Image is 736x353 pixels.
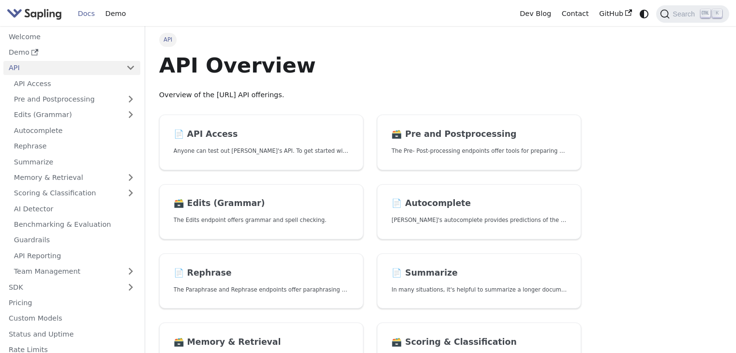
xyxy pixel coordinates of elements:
[7,7,65,21] a: Sapling.ai
[3,311,140,325] a: Custom Models
[377,184,581,240] a: 📄️ Autocomplete[PERSON_NAME]'s autocomplete provides predictions of the next few characters or words
[174,216,349,225] p: The Edits endpoint offers grammar and spell checking.
[7,7,62,21] img: Sapling.ai
[3,327,140,341] a: Status and Uptime
[712,9,722,18] kbd: K
[174,337,349,348] h2: Memory & Retrieval
[9,202,140,216] a: AI Detector
[556,6,594,21] a: Contact
[9,249,140,263] a: API Reporting
[159,33,582,46] nav: Breadcrumbs
[174,198,349,209] h2: Edits (Grammar)
[9,155,140,169] a: Summarize
[9,123,140,137] a: Autocomplete
[377,115,581,170] a: 🗃️ Pre and PostprocessingThe Pre- Post-processing endpoints offer tools for preparing your text d...
[159,89,582,101] p: Overview of the [URL] API offerings.
[391,129,567,140] h2: Pre and Postprocessing
[3,29,140,44] a: Welcome
[9,218,140,232] a: Benchmarking & Evaluation
[174,147,349,156] p: Anyone can test out Sapling's API. To get started with the API, simply:
[9,233,140,247] a: Guardrails
[9,265,140,279] a: Team Management
[391,198,567,209] h2: Autocomplete
[377,253,581,309] a: 📄️ SummarizeIn many situations, it's helpful to summarize a longer document into a shorter, more ...
[391,216,567,225] p: Sapling's autocomplete provides predictions of the next few characters or words
[159,52,582,78] h1: API Overview
[9,108,140,122] a: Edits (Grammar)
[3,296,140,310] a: Pricing
[159,115,363,170] a: 📄️ API AccessAnyone can test out [PERSON_NAME]'s API. To get started with the API, simply:
[9,139,140,153] a: Rephrase
[9,186,140,200] a: Scoring & Classification
[637,7,651,21] button: Switch between dark and light mode (currently system mode)
[3,61,121,75] a: API
[121,61,140,75] button: Collapse sidebar category 'API'
[100,6,131,21] a: Demo
[391,337,567,348] h2: Scoring & Classification
[594,6,637,21] a: GitHub
[391,285,567,294] p: In many situations, it's helpful to summarize a longer document into a shorter, more easily diges...
[3,45,140,59] a: Demo
[656,5,729,23] button: Search (Ctrl+K)
[159,253,363,309] a: 📄️ RephraseThe Paraphrase and Rephrase endpoints offer paraphrasing for particular styles.
[9,76,140,90] a: API Access
[3,280,121,294] a: SDK
[391,147,567,156] p: The Pre- Post-processing endpoints offer tools for preparing your text data for ingestation as we...
[174,268,349,279] h2: Rephrase
[514,6,556,21] a: Dev Blog
[73,6,100,21] a: Docs
[9,92,140,106] a: Pre and Postprocessing
[670,10,701,18] span: Search
[9,171,140,185] a: Memory & Retrieval
[391,268,567,279] h2: Summarize
[121,280,140,294] button: Expand sidebar category 'SDK'
[159,33,177,46] span: API
[174,285,349,294] p: The Paraphrase and Rephrase endpoints offer paraphrasing for particular styles.
[159,184,363,240] a: 🗃️ Edits (Grammar)The Edits endpoint offers grammar and spell checking.
[174,129,349,140] h2: API Access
